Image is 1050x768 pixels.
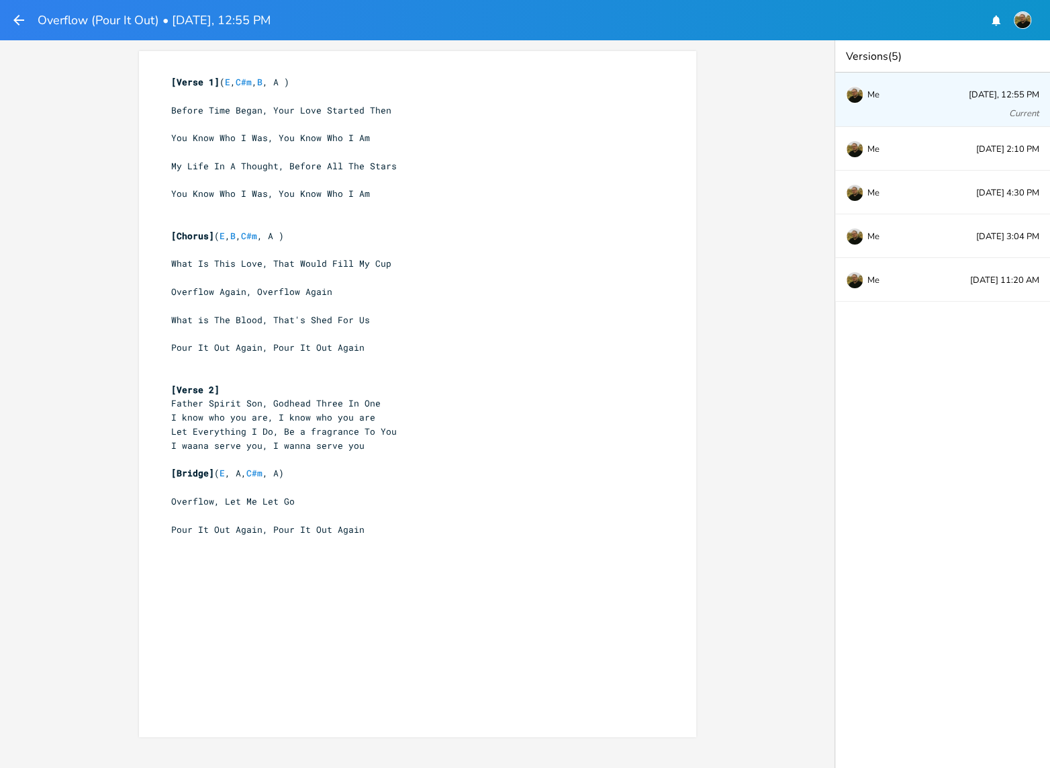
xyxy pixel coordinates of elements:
[171,425,397,437] span: Let Everything I Do, Be a fragrance To You
[241,230,257,242] span: C#m
[171,384,220,396] span: [Verse 2]
[171,230,284,242] span: ( , , , A )
[230,230,236,242] span: B
[171,314,370,326] span: What is The Blood, That's Shed For Us
[970,276,1039,285] span: [DATE] 11:20 AM
[171,397,381,409] span: Father Spirit Son, Godhead Three In One
[171,411,375,423] span: I know who you are, I know who you are
[846,140,863,158] img: Jordan Jankoviak
[846,184,863,202] img: Jordan Jankoviak
[220,467,225,479] span: E
[171,160,397,172] span: My Life In A Thought, Before All The Stars
[867,275,879,285] span: Me
[220,230,225,242] span: E
[976,189,1039,198] span: [DATE] 4:30 PM
[171,523,365,536] span: Pour It Out Again, Pour It Out Again
[171,230,214,242] span: [Chorus]
[976,232,1039,241] span: [DATE] 3:04 PM
[867,188,879,198] span: Me
[257,76,262,88] span: B
[225,76,230,88] span: E
[867,144,879,154] span: Me
[976,145,1039,154] span: [DATE] 2:10 PM
[846,86,863,103] img: Jordan Jankoviak
[171,467,214,479] span: [Bridge]
[835,40,1050,73] div: Versions (5)
[1009,110,1039,118] div: Current
[171,467,284,479] span: ( , A, , A)
[246,467,262,479] span: C#m
[171,439,365,452] span: I waana serve you, I wanna serve you
[171,286,332,298] span: Overflow Again, Overflow Again
[867,90,879,99] span: Me
[171,76,289,88] span: ( , , , A )
[171,341,365,353] span: Pour It Out Again, Pour It Out Again
[171,132,370,144] span: You Know Who I Was, You Know Who I Am
[969,91,1039,99] span: [DATE], 12:55 PM
[846,228,863,245] img: Jordan Jankoviak
[846,271,863,289] img: Jordan Jankoviak
[171,104,391,116] span: Before Time Began, Your Love Started Then
[38,14,271,26] h1: Overflow (Pour It Out) • [DATE], 12:55 PM
[171,187,370,200] span: You Know Who I Was, You Know Who I Am
[171,257,391,269] span: What Is This Love, That Would Fill My Cup
[867,232,879,241] span: Me
[236,76,252,88] span: C#m
[171,495,295,507] span: Overflow, Let Me Let Go
[1014,11,1031,29] img: Jordan Jankoviak
[171,76,220,88] span: [Verse 1]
